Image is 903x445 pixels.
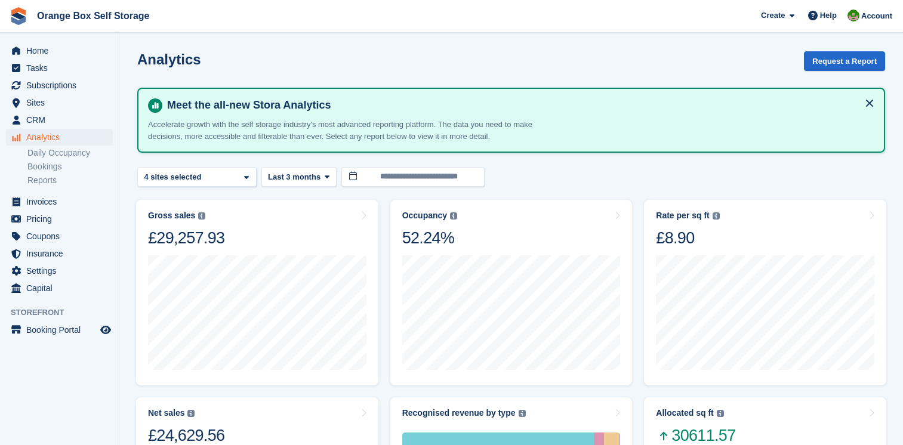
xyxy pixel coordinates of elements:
[268,171,320,183] span: Last 3 months
[861,10,892,22] span: Account
[148,119,566,142] p: Accelerate growth with the self storage industry's most advanced reporting platform. The data you...
[656,211,709,221] div: Rate per sq ft
[519,410,526,417] img: icon-info-grey-7440780725fd019a000dd9b08b2336e03edf1995a4989e88bcd33f0948082b44.svg
[98,323,113,337] a: Preview store
[761,10,785,21] span: Create
[6,112,113,128] a: menu
[27,147,113,159] a: Daily Occupancy
[656,228,719,248] div: £8.90
[26,322,98,338] span: Booking Portal
[6,42,113,59] a: menu
[148,228,224,248] div: £29,257.93
[148,408,184,418] div: Net sales
[26,42,98,59] span: Home
[820,10,837,21] span: Help
[6,211,113,227] a: menu
[26,77,98,94] span: Subscriptions
[6,129,113,146] a: menu
[142,171,206,183] div: 4 sites selected
[32,6,155,26] a: Orange Box Self Storage
[6,245,113,262] a: menu
[6,280,113,296] a: menu
[6,60,113,76] a: menu
[27,175,113,186] a: Reports
[148,211,195,221] div: Gross sales
[26,112,98,128] span: CRM
[6,94,113,111] a: menu
[187,410,195,417] img: icon-info-grey-7440780725fd019a000dd9b08b2336e03edf1995a4989e88bcd33f0948082b44.svg
[656,408,713,418] div: Allocated sq ft
[26,60,98,76] span: Tasks
[26,211,98,227] span: Pricing
[26,193,98,210] span: Invoices
[402,228,457,248] div: 52.24%
[6,322,113,338] a: menu
[6,77,113,94] a: menu
[162,98,874,112] h4: Meet the all-new Stora Analytics
[10,7,27,25] img: stora-icon-8386f47178a22dfd0bd8f6a31ec36ba5ce8667c1dd55bd0f319d3a0aa187defe.svg
[27,161,113,172] a: Bookings
[6,193,113,210] a: menu
[26,228,98,245] span: Coupons
[26,262,98,279] span: Settings
[6,228,113,245] a: menu
[847,10,859,21] img: Eric Smith
[26,245,98,262] span: Insurance
[26,280,98,296] span: Capital
[198,212,205,220] img: icon-info-grey-7440780725fd019a000dd9b08b2336e03edf1995a4989e88bcd33f0948082b44.svg
[717,410,724,417] img: icon-info-grey-7440780725fd019a000dd9b08b2336e03edf1995a4989e88bcd33f0948082b44.svg
[11,307,119,319] span: Storefront
[26,129,98,146] span: Analytics
[713,212,720,220] img: icon-info-grey-7440780725fd019a000dd9b08b2336e03edf1995a4989e88bcd33f0948082b44.svg
[450,212,457,220] img: icon-info-grey-7440780725fd019a000dd9b08b2336e03edf1995a4989e88bcd33f0948082b44.svg
[402,408,516,418] div: Recognised revenue by type
[261,167,337,187] button: Last 3 months
[402,211,447,221] div: Occupancy
[6,262,113,279] a: menu
[26,94,98,111] span: Sites
[804,51,885,71] button: Request a Report
[137,51,201,67] h2: Analytics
